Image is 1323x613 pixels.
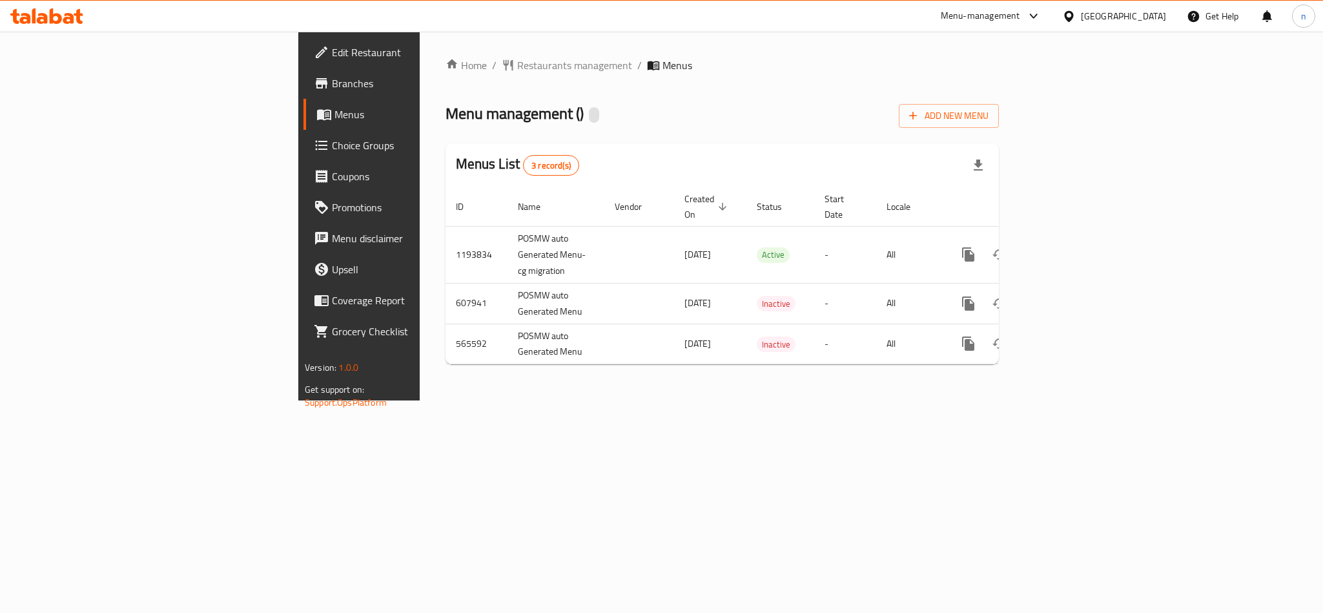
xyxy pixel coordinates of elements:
div: [GEOGRAPHIC_DATA] [1081,9,1166,23]
span: n [1301,9,1306,23]
td: - [814,283,876,324]
span: Locale [887,199,927,214]
div: Menu-management [941,8,1020,24]
a: Promotions [303,192,519,223]
span: Menus [334,107,509,122]
span: Menu disclaimer [332,231,509,246]
table: enhanced table [446,187,1087,365]
span: Status [757,199,799,214]
div: Export file [963,150,994,181]
h2: Menus List [456,154,579,176]
span: Coupons [332,169,509,184]
button: Change Status [984,328,1015,359]
div: Inactive [757,337,795,352]
a: Coverage Report [303,285,519,316]
a: Support.OpsPlatform [305,394,387,411]
span: Name [518,199,557,214]
span: 1.0.0 [338,359,358,376]
td: All [876,283,943,324]
a: Branches [303,68,519,99]
span: Choice Groups [332,138,509,153]
span: [DATE] [684,335,711,352]
nav: breadcrumb [446,57,999,73]
span: Inactive [757,337,795,352]
button: Change Status [984,288,1015,319]
a: Choice Groups [303,130,519,161]
span: Get support on: [305,381,364,398]
th: Actions [943,187,1087,227]
li: / [637,57,642,73]
span: Coverage Report [332,293,509,308]
span: Inactive [757,296,795,311]
td: - [814,226,876,283]
a: Grocery Checklist [303,316,519,347]
div: Active [757,247,790,263]
span: Vendor [615,199,659,214]
span: Menus [662,57,692,73]
td: All [876,226,943,283]
a: Menus [303,99,519,130]
td: POSMW auto Generated Menu [508,283,604,324]
span: Branches [332,76,509,91]
div: Total records count [523,155,579,176]
a: Edit Restaurant [303,37,519,68]
button: Change Status [984,239,1015,270]
td: All [876,324,943,364]
span: Grocery Checklist [332,324,509,339]
span: [DATE] [684,295,711,311]
button: more [953,239,984,270]
button: more [953,288,984,319]
td: POSMW auto Generated Menu-cg migration [508,226,604,283]
span: ID [456,199,480,214]
a: Restaurants management [502,57,632,73]
span: [DATE] [684,246,711,263]
span: Restaurants management [517,57,632,73]
span: Active [757,247,790,262]
a: Menu disclaimer [303,223,519,254]
span: 3 record(s) [524,160,579,172]
span: Upsell [332,262,509,277]
span: Start Date [825,191,861,222]
span: Created On [684,191,731,222]
span: Edit Restaurant [332,45,509,60]
td: - [814,324,876,364]
span: Version: [305,359,336,376]
button: more [953,328,984,359]
span: Menu management ( ) [446,99,584,128]
span: Promotions [332,200,509,215]
td: POSMW auto Generated Menu [508,324,604,364]
a: Coupons [303,161,519,192]
span: Add New Menu [909,108,989,124]
button: Add New Menu [899,104,999,128]
a: Upsell [303,254,519,285]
